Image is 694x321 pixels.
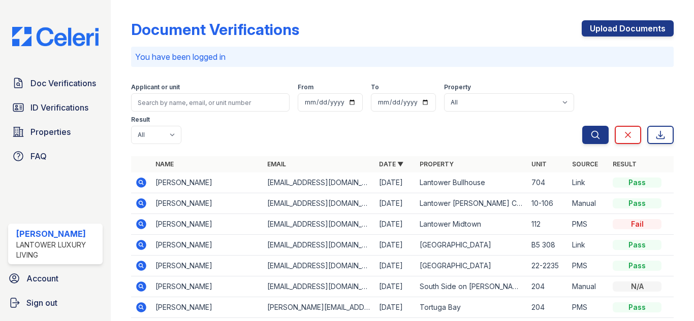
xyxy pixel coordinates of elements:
td: [PERSON_NAME] [151,256,263,276]
td: 112 [527,214,568,235]
a: Name [155,160,174,168]
td: [DATE] [375,172,416,193]
td: South Side on [PERSON_NAME] [416,276,527,297]
td: [PERSON_NAME] [151,297,263,318]
td: B5 308 [527,235,568,256]
td: [DATE] [375,214,416,235]
a: Date ▼ [379,160,403,168]
div: Pass [613,302,661,312]
td: PMS [568,256,609,276]
label: From [298,83,313,91]
span: ID Verifications [30,101,88,114]
td: Lantower [PERSON_NAME] Crossroads [416,193,527,214]
td: [PERSON_NAME] [151,172,263,193]
label: Applicant or unit [131,83,180,91]
td: [DATE] [375,297,416,318]
td: Link [568,235,609,256]
td: Link [568,172,609,193]
a: Property [420,160,454,168]
td: [EMAIL_ADDRESS][DOMAIN_NAME] [263,193,375,214]
div: Pass [613,240,661,250]
td: [DATE] [375,193,416,214]
td: 22-2235 [527,256,568,276]
span: Doc Verifications [30,77,96,89]
a: Upload Documents [582,20,674,37]
div: Lantower Luxury Living [16,240,99,260]
td: [EMAIL_ADDRESS][DOMAIN_NAME] [263,214,375,235]
td: Lantower Bullhouse [416,172,527,193]
td: 204 [527,276,568,297]
a: FAQ [8,146,103,166]
td: [EMAIL_ADDRESS][DOMAIN_NAME] [263,172,375,193]
td: Lantower Midtown [416,214,527,235]
a: Doc Verifications [8,73,103,93]
div: N/A [613,281,661,292]
td: Tortuga Bay [416,297,527,318]
td: [PERSON_NAME][EMAIL_ADDRESS][DOMAIN_NAME] [263,297,375,318]
p: You have been logged in [135,51,670,63]
div: Fail [613,219,661,229]
span: Sign out [26,297,57,309]
div: [PERSON_NAME] [16,228,99,240]
td: [DATE] [375,235,416,256]
td: [DATE] [375,256,416,276]
td: [GEOGRAPHIC_DATA] [416,256,527,276]
a: Source [572,160,598,168]
label: To [371,83,379,91]
td: 204 [527,297,568,318]
div: Pass [613,177,661,188]
div: Pass [613,198,661,208]
a: Properties [8,122,103,142]
div: Document Verifications [131,20,299,39]
a: Unit [531,160,547,168]
label: Result [131,116,150,124]
td: [PERSON_NAME] [151,276,263,297]
td: PMS [568,214,609,235]
a: Sign out [4,293,107,313]
a: Account [4,268,107,289]
td: PMS [568,297,609,318]
td: 704 [527,172,568,193]
td: [EMAIL_ADDRESS][DOMAIN_NAME] [263,235,375,256]
span: Account [26,272,58,284]
td: [PERSON_NAME] [151,214,263,235]
td: [EMAIL_ADDRESS][DOMAIN_NAME] [263,256,375,276]
td: Manual [568,276,609,297]
td: Manual [568,193,609,214]
label: Property [444,83,471,91]
td: [DATE] [375,276,416,297]
td: 10-106 [527,193,568,214]
input: Search by name, email, or unit number [131,93,290,112]
span: Properties [30,126,71,138]
a: ID Verifications [8,97,103,118]
a: Email [267,160,286,168]
td: [PERSON_NAME] [151,193,263,214]
div: Pass [613,261,661,271]
img: CE_Logo_Blue-a8612792a0a2168367f1c8372b55b34899dd931a85d93a1a3d3e32e68fde9ad4.png [4,27,107,46]
td: [EMAIL_ADDRESS][DOMAIN_NAME] [263,276,375,297]
td: [GEOGRAPHIC_DATA] [416,235,527,256]
span: FAQ [30,150,47,162]
td: [PERSON_NAME] [151,235,263,256]
a: Result [613,160,637,168]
